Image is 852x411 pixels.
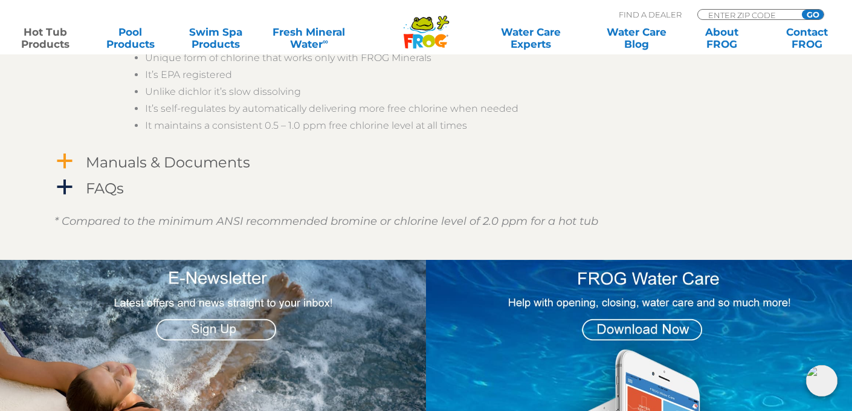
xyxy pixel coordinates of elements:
[182,26,249,50] a: Swim SpaProducts
[56,152,74,170] span: a
[323,37,328,46] sup: ∞
[806,365,837,396] img: openIcon
[54,151,798,173] a: a Manuals & Documents
[145,117,767,134] li: It maintains a consistent 0.5 – 1.0 ppm free chlorine level at all times
[619,9,682,20] p: Find A Dealer
[773,26,840,50] a: ContactFROG
[86,180,124,196] h4: FAQs
[97,26,164,50] a: PoolProducts
[604,26,670,50] a: Water CareBlog
[12,26,79,50] a: Hot TubProducts
[145,83,767,100] li: Unlike dichlor it’s slow dissolving
[145,66,767,83] li: It’s EPA registered
[145,100,767,117] li: It’s self-regulates by automatically delivering more free chlorine when needed
[54,215,598,228] em: * Compared to the minimum ANSI recommended bromine or chlorine level of 2.0 ppm for a hot tub
[802,10,824,19] input: GO
[477,26,584,50] a: Water CareExperts
[688,26,755,50] a: AboutFROG
[86,154,250,170] h4: Manuals & Documents
[56,178,74,196] span: a
[707,10,789,20] input: Zip Code Form
[145,50,767,66] li: Unique form of chlorine that works only with FROG Minerals
[54,177,798,199] a: a FAQs
[268,26,350,50] a: Fresh MineralWater∞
